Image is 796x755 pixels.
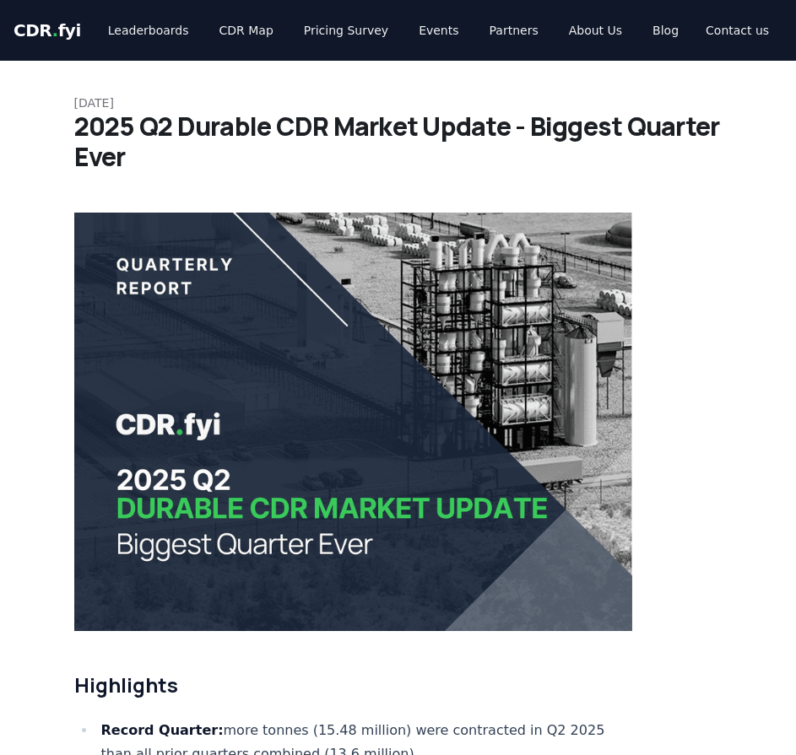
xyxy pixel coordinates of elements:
span: CDR fyi [14,20,81,40]
a: CDR.fyi [14,19,81,42]
a: Leaderboards [95,15,203,46]
p: [DATE] [74,94,723,111]
img: blog post image [74,213,633,631]
h2: Highlights [74,671,633,698]
a: Events [405,15,472,46]
a: Contact us [692,15,782,46]
nav: Main [95,15,692,46]
h1: 2025 Q2 Durable CDR Market Update - Biggest Quarter Ever [74,111,723,172]
strong: Record Quarter: [101,722,224,738]
a: About Us [555,15,636,46]
a: Pricing Survey [290,15,402,46]
a: CDR Map [206,15,287,46]
span: . [52,20,58,40]
a: Blog [639,15,692,46]
a: Partners [476,15,552,46]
